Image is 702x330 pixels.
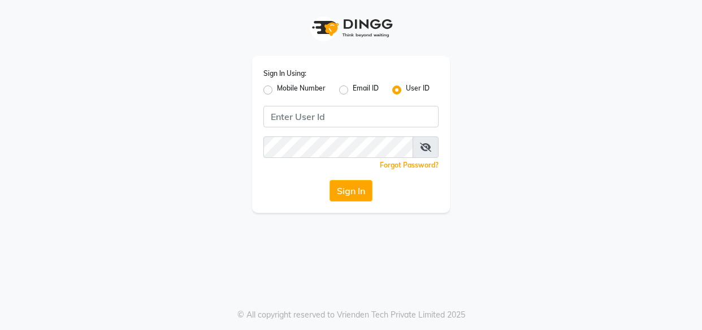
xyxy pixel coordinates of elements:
[353,83,379,97] label: Email ID
[330,180,372,202] button: Sign In
[306,11,396,45] img: logo1.svg
[263,136,413,158] input: Username
[263,68,306,79] label: Sign In Using:
[380,161,439,169] a: Forgot Password?
[406,83,430,97] label: User ID
[277,83,326,97] label: Mobile Number
[263,106,439,127] input: Username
